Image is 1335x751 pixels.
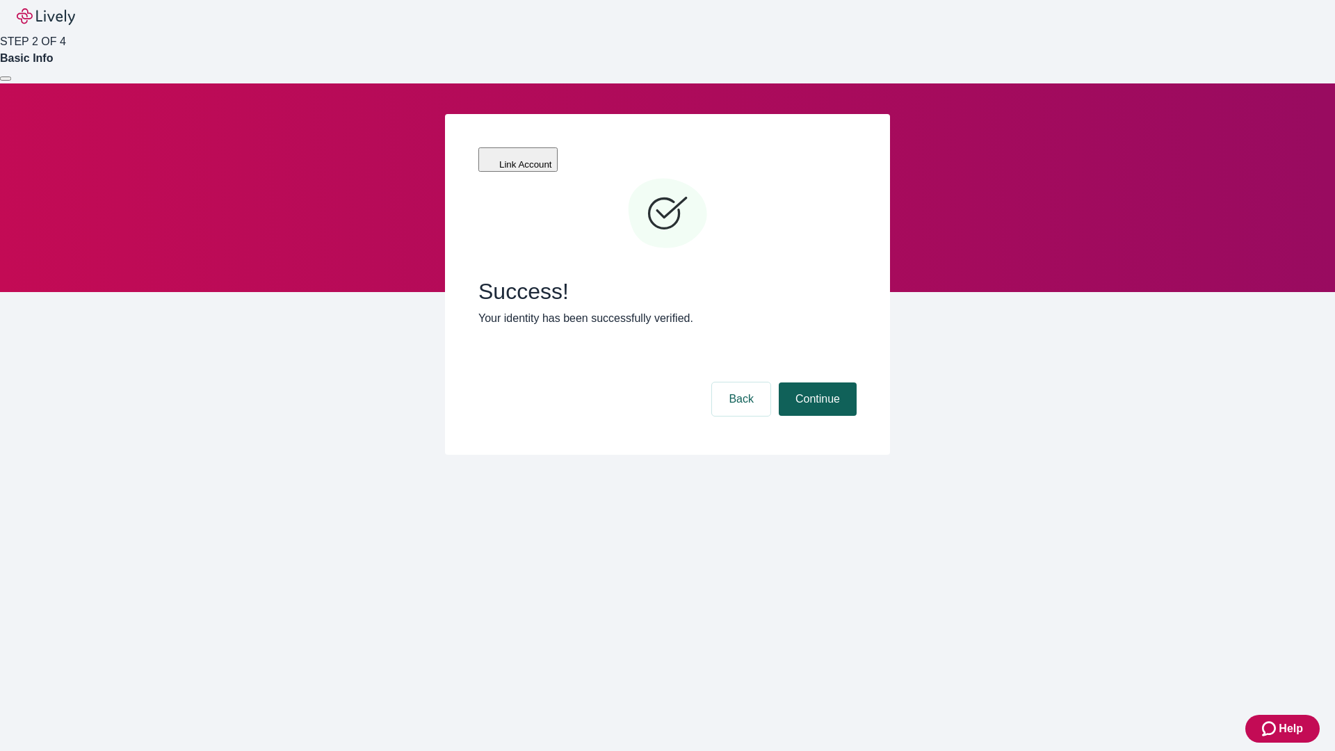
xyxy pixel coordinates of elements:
p: Your identity has been successfully verified. [478,310,857,327]
button: Continue [779,382,857,416]
img: Lively [17,8,75,25]
span: Help [1279,720,1303,737]
svg: Checkmark icon [626,172,709,256]
button: Link Account [478,147,558,172]
button: Zendesk support iconHelp [1245,715,1320,743]
span: Success! [478,278,857,305]
button: Back [712,382,770,416]
svg: Zendesk support icon [1262,720,1279,737]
